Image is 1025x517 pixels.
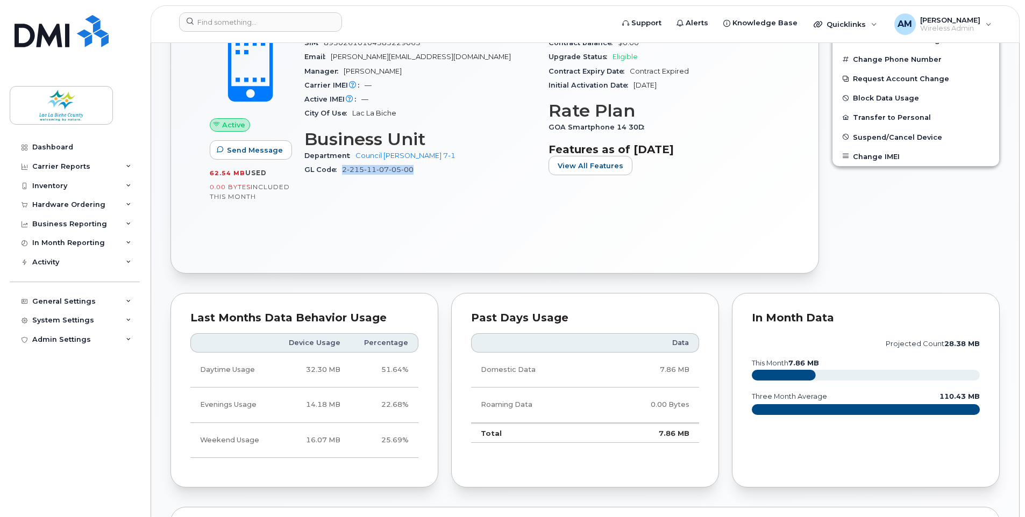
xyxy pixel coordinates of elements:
h3: Rate Plan [549,101,780,120]
text: projected count [886,340,980,348]
td: 25.69% [350,423,418,458]
span: Support [631,18,661,28]
span: Eligible [613,53,638,61]
h3: Business Unit [304,130,536,149]
button: Send Message [210,140,292,160]
td: 51.64% [350,353,418,387]
button: Change IMEI [832,147,999,166]
td: 7.86 MB [599,353,699,387]
a: 2-215-11-07-05-00 [342,166,414,174]
td: 16.07 MB [274,423,350,458]
span: [PERSON_NAME] [920,16,980,24]
span: — [361,95,368,103]
span: Contract Expired [630,67,689,75]
div: Adrian Manalese [887,13,999,35]
span: Knowledge Base [732,18,798,28]
td: Weekend Usage [190,423,274,458]
span: Department [304,152,355,160]
span: AM [898,18,912,31]
span: — [365,81,372,89]
td: Domestic Data [471,353,599,387]
span: GOA Smartphone 14 30D [549,123,650,131]
span: Suspend/Cancel Device [853,133,942,141]
td: Daytime Usage [190,353,274,387]
div: In Month Data [752,313,980,324]
th: Percentage [350,333,418,353]
span: City Of Use [304,109,352,117]
h3: Features as of [DATE] [549,143,780,156]
span: Quicklinks [827,20,866,28]
span: included this month [210,183,290,200]
span: Wireless Admin [920,24,980,33]
tspan: 7.86 MB [788,359,819,367]
tr: Friday from 6:00pm to Monday 8:00am [190,423,418,458]
td: Total [471,423,599,443]
span: [PERSON_NAME][EMAIL_ADDRESS][DOMAIN_NAME] [331,53,511,61]
th: Data [599,333,699,353]
span: Active IMEI [304,95,361,103]
span: 0.00 Bytes [210,183,251,191]
span: Carrier IMEI [304,81,365,89]
button: Request Account Change [832,69,999,88]
a: Support [615,12,669,34]
button: Suspend/Cancel Device [832,127,999,147]
text: 110.43 MB [939,392,980,400]
button: Transfer to Personal [832,107,999,127]
span: GL Code [304,166,342,174]
th: Device Usage [274,333,350,353]
span: 62.54 MB [210,169,245,177]
text: three month average [751,392,827,400]
td: 14.18 MB [274,387,350,422]
span: Manager [304,67,344,75]
span: [DATE] [633,81,657,89]
td: 32.30 MB [274,353,350,387]
span: View All Features [558,161,623,171]
a: Alerts [669,12,716,34]
div: Past Days Usage [471,313,699,324]
tspan: 28.38 MB [944,340,980,348]
a: Council [PERSON_NAME] 7-1 [355,152,455,160]
span: Contract Expiry Date [549,67,630,75]
td: 22.68% [350,387,418,422]
span: [PERSON_NAME] [344,67,402,75]
span: Active [222,120,245,130]
span: used [245,169,267,177]
td: Roaming Data [471,387,599,422]
button: View All Features [549,156,632,175]
button: Block Data Usage [832,88,999,107]
span: Enable Call Forwarding [853,36,940,44]
span: Upgrade Status [549,53,613,61]
td: Evenings Usage [190,387,274,422]
td: 7.86 MB [599,423,699,443]
tr: Weekdays from 6:00pm to 8:00am [190,387,418,422]
span: Alerts [686,18,708,28]
div: Last Months Data Behavior Usage [190,313,418,324]
input: Find something... [179,12,342,32]
span: Send Message [227,145,283,155]
span: Email [304,53,331,61]
span: Lac La Biche [352,109,396,117]
text: this month [751,359,819,367]
span: Initial Activation Date [549,81,633,89]
a: Knowledge Base [716,12,805,34]
td: 0.00 Bytes [599,387,699,422]
button: Change Phone Number [832,49,999,69]
div: Quicklinks [806,13,885,35]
